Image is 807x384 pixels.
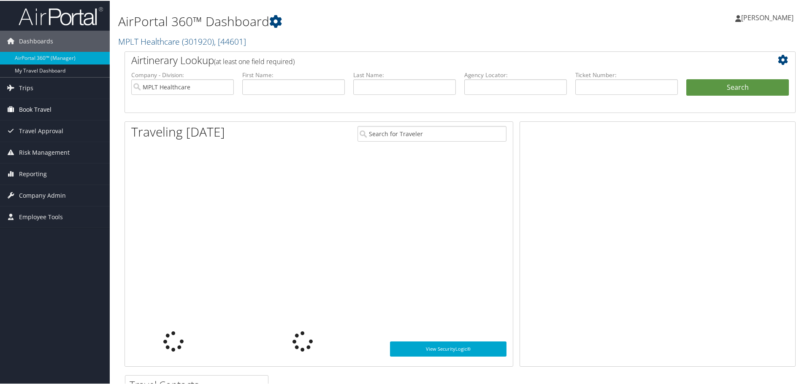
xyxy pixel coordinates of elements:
[390,341,506,356] a: View SecurityLogic®
[19,77,33,98] span: Trips
[118,12,574,30] h1: AirPortal 360™ Dashboard
[19,5,103,25] img: airportal-logo.png
[131,52,733,67] h2: Airtinerary Lookup
[19,184,66,205] span: Company Admin
[19,30,53,51] span: Dashboards
[357,125,506,141] input: Search for Traveler
[182,35,214,46] span: ( 301920 )
[741,12,793,21] span: [PERSON_NAME]
[353,70,456,78] label: Last Name:
[464,70,567,78] label: Agency Locator:
[214,35,246,46] span: , [ 44601 ]
[686,78,789,95] button: Search
[19,206,63,227] span: Employee Tools
[735,4,802,30] a: [PERSON_NAME]
[118,35,246,46] a: MPLT Healthcare
[19,141,70,162] span: Risk Management
[131,70,234,78] label: Company - Division:
[242,70,345,78] label: First Name:
[575,70,678,78] label: Ticket Number:
[19,163,47,184] span: Reporting
[131,122,225,140] h1: Traveling [DATE]
[19,120,63,141] span: Travel Approval
[19,98,51,119] span: Book Travel
[214,56,295,65] span: (at least one field required)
